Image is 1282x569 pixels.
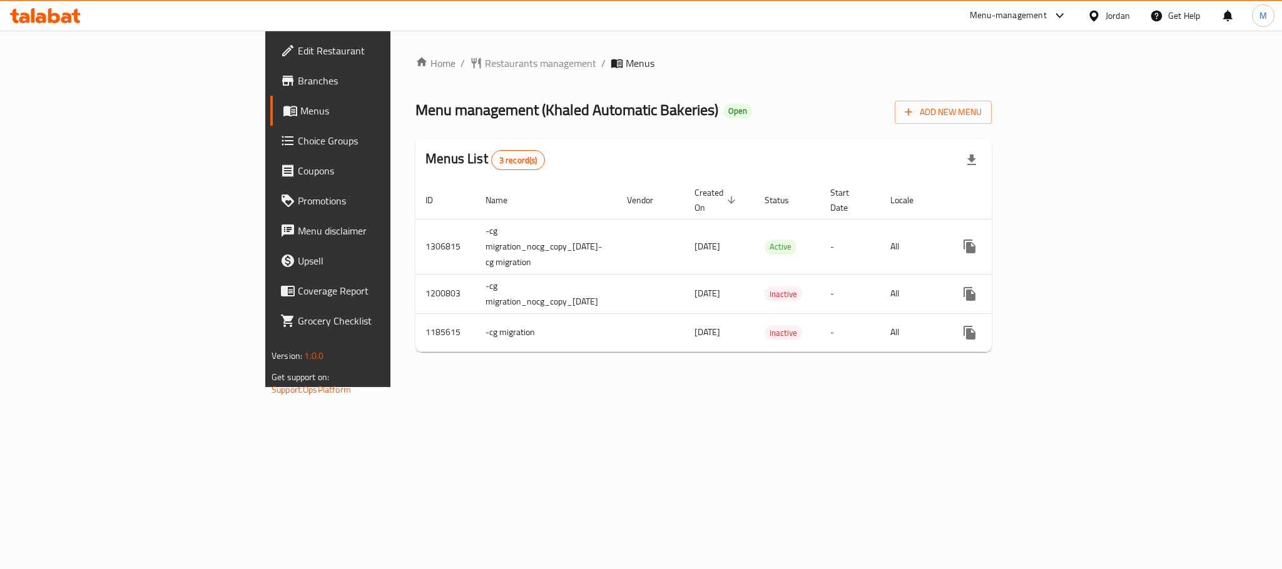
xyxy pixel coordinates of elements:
[970,8,1047,23] div: Menu-management
[955,318,985,348] button: more
[272,381,351,398] a: Support.OpsPlatform
[895,101,992,124] button: Add New Menu
[270,186,479,216] a: Promotions
[298,313,469,328] span: Grocery Checklist
[270,66,479,96] a: Branches
[880,313,945,351] td: All
[476,219,617,274] td: -cg migration_nocg_copy_[DATE]-cg migration
[272,369,329,385] span: Get support on:
[272,348,302,364] span: Version:
[723,104,752,119] div: Open
[1259,9,1267,23] span: M
[476,313,617,351] td: -cg migration
[270,246,479,276] a: Upsell
[298,73,469,88] span: Branches
[298,193,469,208] span: Promotions
[765,287,802,301] span: Inactive
[626,56,654,71] span: Menus
[830,185,865,215] span: Start Date
[415,181,1085,352] table: enhanced table
[486,193,524,208] span: Name
[880,274,945,313] td: All
[270,276,479,306] a: Coverage Report
[694,324,720,340] span: [DATE]
[765,193,805,208] span: Status
[298,133,469,148] span: Choice Groups
[270,306,479,336] a: Grocery Checklist
[694,285,720,301] span: [DATE]
[985,318,1015,348] button: Change Status
[270,96,479,126] a: Menus
[1106,9,1130,23] div: Jordan
[491,150,546,170] div: Total records count
[415,96,718,124] span: Menu management ( Khaled Automatic Bakeries )
[304,348,323,364] span: 1.0.0
[890,193,930,208] span: Locale
[820,274,880,313] td: -
[723,106,752,116] span: Open
[955,279,985,309] button: more
[820,219,880,274] td: -
[601,56,606,71] li: /
[298,43,469,58] span: Edit Restaurant
[820,313,880,351] td: -
[985,231,1015,261] button: Change Status
[985,279,1015,309] button: Change Status
[694,238,720,254] span: [DATE]
[298,223,469,238] span: Menu disclaimer
[300,103,469,118] span: Menus
[765,239,796,254] span: Active
[765,239,796,254] div: Active
[270,156,479,186] a: Coupons
[880,219,945,274] td: All
[298,253,469,268] span: Upsell
[476,274,617,313] td: -cg migration_nocg_copy_[DATE]
[425,193,449,208] span: ID
[270,36,479,66] a: Edit Restaurant
[425,149,545,170] h2: Menus List
[955,231,985,261] button: more
[765,325,802,340] div: Inactive
[298,283,469,298] span: Coverage Report
[270,126,479,156] a: Choice Groups
[270,216,479,246] a: Menu disclaimer
[627,193,669,208] span: Vendor
[765,326,802,340] span: Inactive
[945,181,1085,219] th: Actions
[492,154,545,166] span: 3 record(s)
[485,56,596,71] span: Restaurants management
[415,56,992,71] nav: breadcrumb
[957,145,987,175] div: Export file
[694,185,740,215] span: Created On
[905,104,982,120] span: Add New Menu
[298,163,469,178] span: Coupons
[470,56,596,71] a: Restaurants management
